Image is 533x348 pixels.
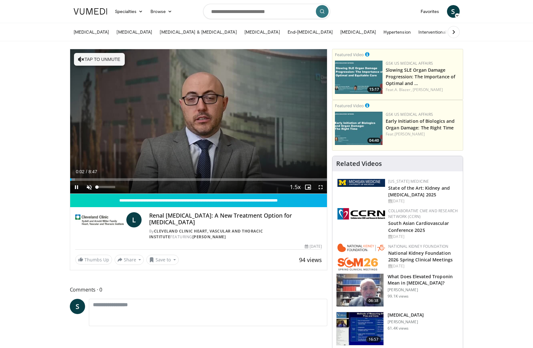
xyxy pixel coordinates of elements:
[74,8,107,15] img: VuMedi Logo
[335,61,383,94] img: dff207f3-9236-4a51-a237-9c7125d9f9ab.png.150x105_q85_crop-smart_upscale.jpg
[413,87,443,92] a: [PERSON_NAME]
[388,263,458,269] div: [DATE]
[89,169,97,174] span: 8:47
[70,286,328,294] span: Comments 0
[149,228,263,240] a: Cleveland Clinic Heart, Vascular and Thoracic Institute
[388,273,459,286] h3: What Does Elevated Troponin Mean in [MEDICAL_DATA]?
[388,220,449,233] a: South Asian Cardiovascular Conference 2025
[415,26,475,38] a: Interventional Nephrology
[367,87,381,92] span: 15:17
[417,5,443,18] a: Favorites
[388,185,450,198] a: State of the Art: Kidney and [MEDICAL_DATA] 2025
[336,312,383,345] img: a92b9a22-396b-4790-a2bb-5028b5f4e720.150x105_q85_crop-smart_upscale.jpg
[289,181,302,194] button: Playback Rate
[83,181,96,194] button: Unmute
[337,244,385,271] img: 79503c0a-d5ce-4e31-88bd-91ebf3c563fb.png.150x105_q85_autocrop_double_scale_upscale_version-0.2.png
[388,250,453,263] a: National Kidney Foundation 2026 Spring Clinical Meetings
[70,299,85,314] a: S
[302,181,314,194] button: Enable picture-in-picture mode
[335,112,383,145] a: 04:40
[388,244,448,249] a: National Kidney Foundation
[146,255,179,265] button: Save to
[388,234,458,240] div: [DATE]
[388,326,409,331] p: 61.4K views
[388,198,458,204] div: [DATE]
[335,112,383,145] img: b4d418dc-94e0-46e0-a7ce-92c3a6187fbe.png.150x105_q85_crop-smart_upscale.jpg
[336,312,459,345] a: 16:57 [MEDICAL_DATA] [PERSON_NAME] 61.4K views
[336,273,459,307] a: 06:38 What Does Elevated Troponin Mean in [MEDICAL_DATA]? [PERSON_NAME] 99.1K views
[70,181,83,194] button: Pause
[386,131,460,137] div: Feat.
[367,138,381,143] span: 04:40
[86,169,87,174] span: /
[395,131,425,137] a: [PERSON_NAME]
[75,255,112,265] a: Thumbs Up
[75,212,124,227] img: Cleveland Clinic Heart, Vascular and Thoracic Institute
[241,26,284,38] a: [MEDICAL_DATA]
[388,294,409,299] p: 99.1K views
[386,67,455,86] a: Slowing SLE Organ Damage Progression: The Importance of Optimal and …
[126,212,142,227] a: L
[111,5,147,18] a: Specialties
[76,169,84,174] span: 0:02
[149,212,322,226] h4: Renal [MEDICAL_DATA]: A New Treatment Option for [MEDICAL_DATA]
[366,298,381,304] span: 06:38
[336,26,380,38] a: [MEDICAL_DATA]
[97,186,115,188] div: Volume Level
[335,61,383,94] a: 15:17
[388,208,458,219] a: Collaborative CME and Research Network (CCRN)
[380,26,415,38] a: Hypertension
[147,5,176,18] a: Browse
[115,255,144,265] button: Share
[74,53,125,66] button: Tap to unmute
[156,26,240,38] a: [MEDICAL_DATA] & [MEDICAL_DATA]
[70,178,327,181] div: Progress Bar
[386,112,433,117] a: GSK US Medical Affairs
[335,52,364,57] small: Featured Video
[386,118,455,131] a: Early Initiation of Biologics and Organ Damage: The Right Time
[388,179,429,184] a: [US_STATE] Medicine
[337,179,385,187] img: 5ed80e7a-0811-4ad9-9c3a-04de684f05f4.png.150x105_q85_autocrop_double_scale_upscale_version-0.2.png
[388,312,424,318] h3: [MEDICAL_DATA]
[203,4,330,19] input: Search topics, interventions
[113,26,156,38] a: [MEDICAL_DATA]
[388,287,459,292] p: [PERSON_NAME]
[192,234,226,240] a: [PERSON_NAME]
[335,103,364,108] small: Featured Video
[336,160,382,167] h4: Related Videos
[299,256,322,264] span: 94 views
[386,61,433,66] a: GSK US Medical Affairs
[388,319,424,325] p: [PERSON_NAME]
[386,87,460,93] div: Feat.
[70,26,113,38] a: [MEDICAL_DATA]
[395,87,412,92] a: A. Blazer,
[447,5,460,18] a: S
[314,181,327,194] button: Fullscreen
[149,228,322,240] div: By FEATURING
[337,208,385,220] img: a04ee3ba-8487-4636-b0fb-5e8d268f3737.png.150x105_q85_autocrop_double_scale_upscale_version-0.2.png
[366,336,381,343] span: 16:57
[70,49,327,194] video-js: Video Player
[305,244,322,249] div: [DATE]
[336,274,383,307] img: 98daf78a-1d22-4ebe-927e-10afe95ffd94.150x105_q85_crop-smart_upscale.jpg
[284,26,336,38] a: End-[MEDICAL_DATA]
